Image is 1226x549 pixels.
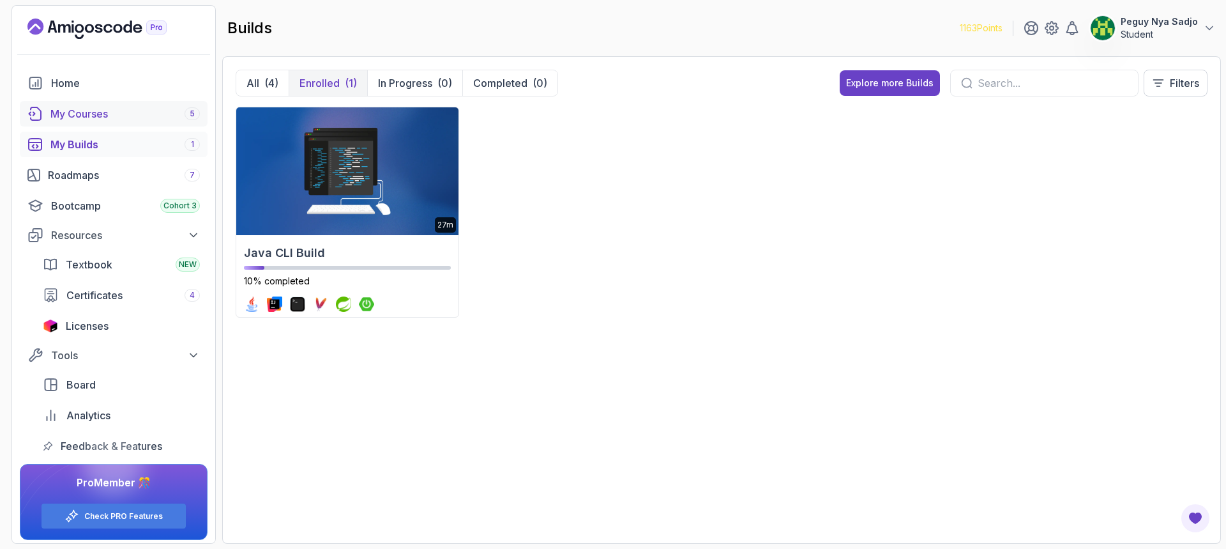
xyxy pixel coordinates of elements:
button: Resources [20,224,208,247]
span: 5 [190,109,195,119]
span: 10% completed [244,275,310,286]
button: Open Feedback Button [1180,503,1211,534]
a: analytics [35,403,208,428]
a: Java CLI Build card27mJava CLI Build10% completedjava logointellij logoterminal logomaven logospr... [236,107,459,318]
span: Board [66,377,96,392]
img: spring-boot logo [359,297,374,312]
div: (4) [264,75,278,91]
button: Explore more Builds [840,70,940,96]
a: Check PRO Features [84,511,163,522]
div: Home [51,75,200,91]
p: All [246,75,259,91]
div: (0) [533,75,547,91]
span: Cohort 3 [163,201,197,211]
a: home [20,70,208,96]
img: maven logo [313,297,328,312]
a: board [35,372,208,398]
span: Licenses [66,318,109,334]
button: Filters [1144,70,1207,97]
img: user profile image [1091,16,1115,40]
span: Textbook [66,257,112,272]
img: jetbrains icon [43,320,58,332]
button: Completed(0) [462,70,557,96]
span: 7 [190,170,195,180]
input: Search... [978,75,1128,91]
button: In Progress(0) [367,70,462,96]
img: spring logo [336,297,351,312]
p: Student [1121,28,1198,41]
img: java logo [244,297,259,312]
a: roadmaps [20,162,208,188]
a: textbook [35,252,208,277]
img: terminal logo [290,297,305,312]
button: Enrolled(1) [289,70,367,96]
h2: Java CLI Build [244,244,451,262]
div: (1) [345,75,357,91]
p: Filters [1170,75,1199,91]
p: Enrolled [299,75,340,91]
a: builds [20,132,208,157]
p: 1163 Points [960,22,1003,35]
a: courses [20,101,208,127]
span: 4 [190,290,195,300]
div: Explore more Builds [846,77,934,89]
img: Java CLI Build card [236,107,458,235]
a: Landing page [27,19,196,39]
a: certificates [35,282,208,308]
a: bootcamp [20,193,208,219]
div: Resources [51,228,200,243]
span: Certificates [66,288,123,303]
button: Tools [20,344,208,367]
div: Roadmaps [48,167,200,183]
p: Completed [473,75,527,91]
span: NEW [179,259,197,270]
h2: builds [227,18,272,38]
img: intellij logo [267,297,282,312]
button: Check PRO Features [41,503,186,529]
div: My Courses [50,106,200,121]
div: (0) [437,75,452,91]
button: user profile imagePeguy Nya SadjoStudent [1090,15,1216,41]
p: Peguy Nya Sadjo [1121,15,1198,28]
div: Tools [51,348,200,363]
span: Feedback & Features [61,438,162,454]
p: In Progress [378,75,432,91]
a: licenses [35,313,208,339]
p: 27m [437,220,453,230]
a: feedback [35,433,208,459]
div: My Builds [50,137,200,152]
button: All(4) [236,70,289,96]
span: Analytics [66,408,110,423]
div: Bootcamp [51,198,200,213]
span: 1 [191,139,194,150]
